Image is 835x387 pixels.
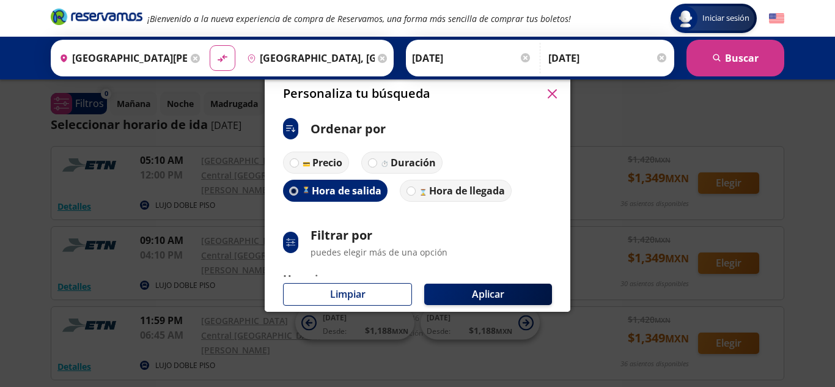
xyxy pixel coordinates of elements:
button: English [769,11,784,26]
button: Buscar [686,40,784,76]
p: Duración [391,155,436,170]
input: Buscar Origen [54,43,188,73]
input: Elegir Fecha [412,43,532,73]
i: Brand Logo [51,7,142,26]
p: puedes elegir más de una opción [311,246,447,259]
p: Hora de llegada [429,183,505,198]
button: Aplicar [424,284,552,305]
p: Precio [312,155,342,170]
p: Personaliza tu búsqueda [283,84,430,103]
p: Ordenar por [311,120,386,138]
p: Hora de salida [311,183,383,199]
p: Filtrar por [311,226,447,245]
a: Brand Logo [51,7,142,29]
input: Opcional [548,43,668,73]
span: Iniciar sesión [697,12,754,24]
button: Limpiar [283,283,412,306]
em: ¡Bienvenido a la nueva experiencia de compra de Reservamos, una forma más sencilla de comprar tus... [147,13,571,24]
input: Buscar Destino [242,43,375,73]
p: Horarios [283,271,552,287]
